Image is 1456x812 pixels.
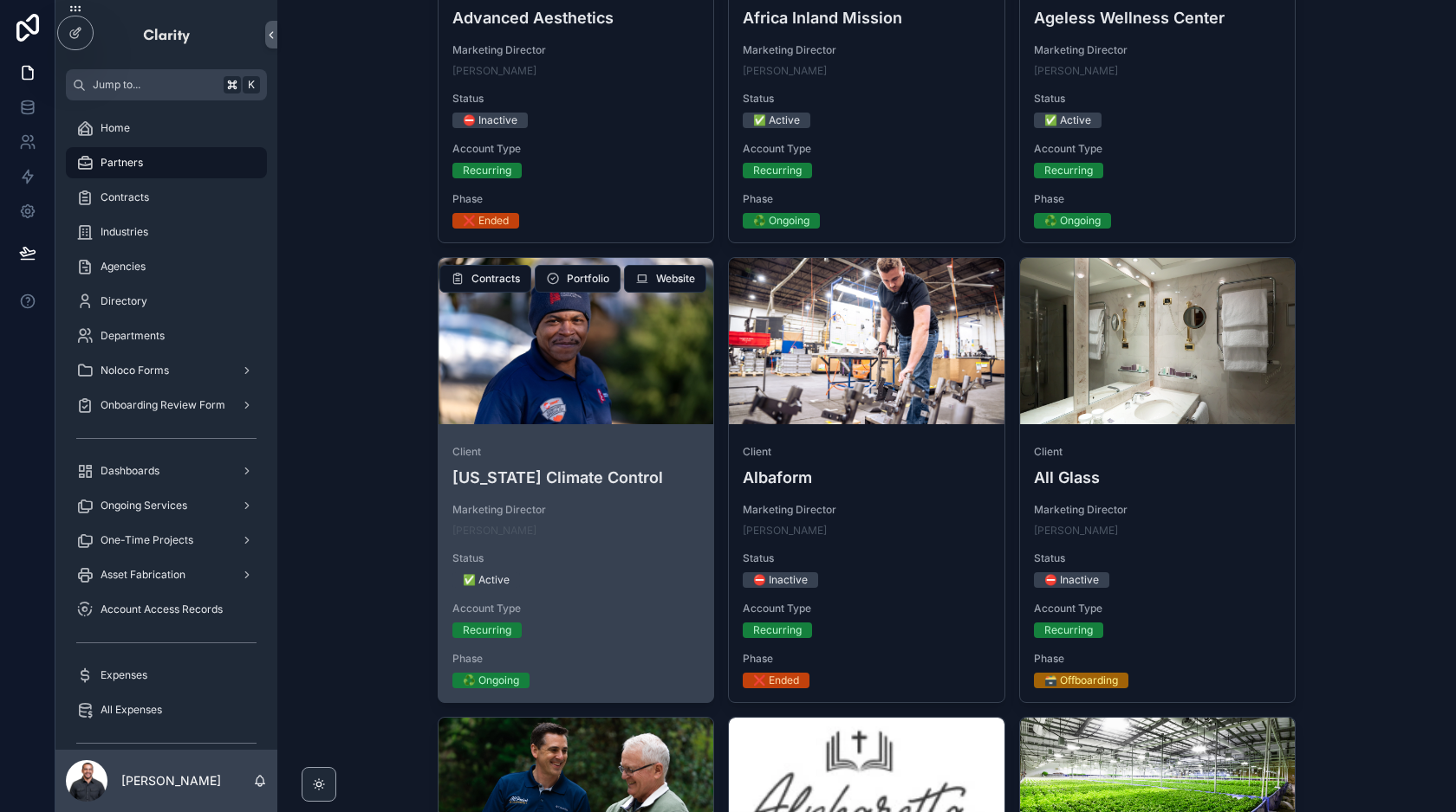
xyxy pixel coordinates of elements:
[624,265,706,293] button: Website
[66,559,267,590] a: Asset Fabrication
[66,182,267,213] a: Contracts
[1034,524,1118,538] a: [PERSON_NAME]
[463,673,519,688] div: ♻️ Ongoing
[66,251,267,282] a: Agencies
[66,355,267,386] a: Noloco Forms
[743,524,827,538] span: [PERSON_NAME]
[66,660,267,691] a: Expenses
[142,21,192,48] img: App logo
[743,445,991,459] span: Client
[753,113,800,128] div: ✅ Active
[753,622,802,638] div: Recurring
[743,43,991,57] span: Marketing Director
[1034,445,1282,459] span: Client
[1034,142,1282,156] span: Account Type
[93,78,217,92] span: Jump to...
[66,113,267,144] a: Home
[66,286,267,317] a: Directory
[743,602,991,615] span: Account Type
[753,673,799,688] div: ❌ Ended
[452,64,536,78] a: [PERSON_NAME]
[1034,551,1282,565] span: Status
[55,100,277,750] div: scrollable content
[452,503,700,517] span: Marketing Director
[101,190,149,204] span: Contracts
[101,499,187,512] span: Ongoing Services
[535,265,621,293] button: Portfolio
[1044,673,1118,688] div: 🗃 Offboarding
[101,225,148,239] span: Industries
[567,272,609,286] span: Portfolio
[452,652,700,666] span: Phase
[1034,192,1282,206] span: Phase
[471,272,520,286] span: Contracts
[452,142,700,156] span: Account Type
[463,113,517,128] div: ⛔ Inactive
[1034,602,1282,615] span: Account Type
[101,668,147,682] span: Expenses
[463,572,510,588] div: ✅ Active
[463,213,509,229] div: ❌ Ended
[1034,43,1282,57] span: Marketing Director
[463,622,511,638] div: Recurring
[121,772,221,789] p: [PERSON_NAME]
[101,294,147,308] span: Directory
[753,572,808,588] div: ⛔ Inactive
[1034,652,1282,666] span: Phase
[743,92,991,106] span: Status
[66,490,267,521] a: Ongoing Services
[452,92,700,106] span: Status
[729,258,1004,424] div: Albaform_Q12021_HMD05162.webp
[66,216,267,248] a: Industries
[66,69,267,100] button: Jump to...K
[66,694,267,725] a: All Expenses
[743,551,991,565] span: Status
[1044,572,1099,588] div: ⛔ Inactive
[101,260,146,274] span: Agencies
[1044,113,1091,128] div: ✅ Active
[743,652,991,666] span: Phase
[1044,213,1101,229] div: ♻️ Ongoing
[101,568,185,582] span: Asset Fabrication
[66,455,267,487] a: Dashboards
[452,602,700,615] span: Account Type
[66,594,267,625] a: Account Access Records
[1034,503,1282,517] span: Marketing Director
[1034,466,1282,489] h4: All Glass
[753,213,809,229] div: ♻️ Ongoing
[753,163,802,178] div: Recurring
[101,398,225,412] span: Onboarding Review Form
[1034,64,1118,78] a: [PERSON_NAME]
[452,6,700,29] h4: Advanced Aesthetics
[1044,163,1093,178] div: Recurring
[743,503,991,517] span: Marketing Director
[452,445,700,459] span: Client
[66,147,267,178] a: Partners
[101,329,165,343] span: Departments
[101,121,130,135] span: Home
[743,64,827,78] a: [PERSON_NAME]
[1020,258,1296,424] div: BATHROOM-MIRRORS.webp
[438,257,715,703] a: Client[US_STATE] Climate ControlMarketing Director[PERSON_NAME]Status✅ ActiveAccount TypeRecurrin...
[101,156,143,170] span: Partners
[439,265,531,293] button: Contracts
[452,466,700,489] h4: [US_STATE] Climate Control
[439,258,714,424] div: DSC00249.webp
[452,551,700,565] span: Status
[66,320,267,351] a: Departments
[728,257,1005,703] a: ClientAlbaformMarketing Director[PERSON_NAME]Status⛔ InactiveAccount TypeRecurringPhase❌ Ended
[463,163,511,178] div: Recurring
[743,466,991,489] h4: Albaform
[743,142,991,156] span: Account Type
[1034,92,1282,106] span: Status
[101,464,159,478] span: Dashboards
[101,533,193,547] span: One-Time Projects
[101,703,162,717] span: All Expenses
[452,43,700,57] span: Marketing Director
[452,524,536,538] a: [PERSON_NAME]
